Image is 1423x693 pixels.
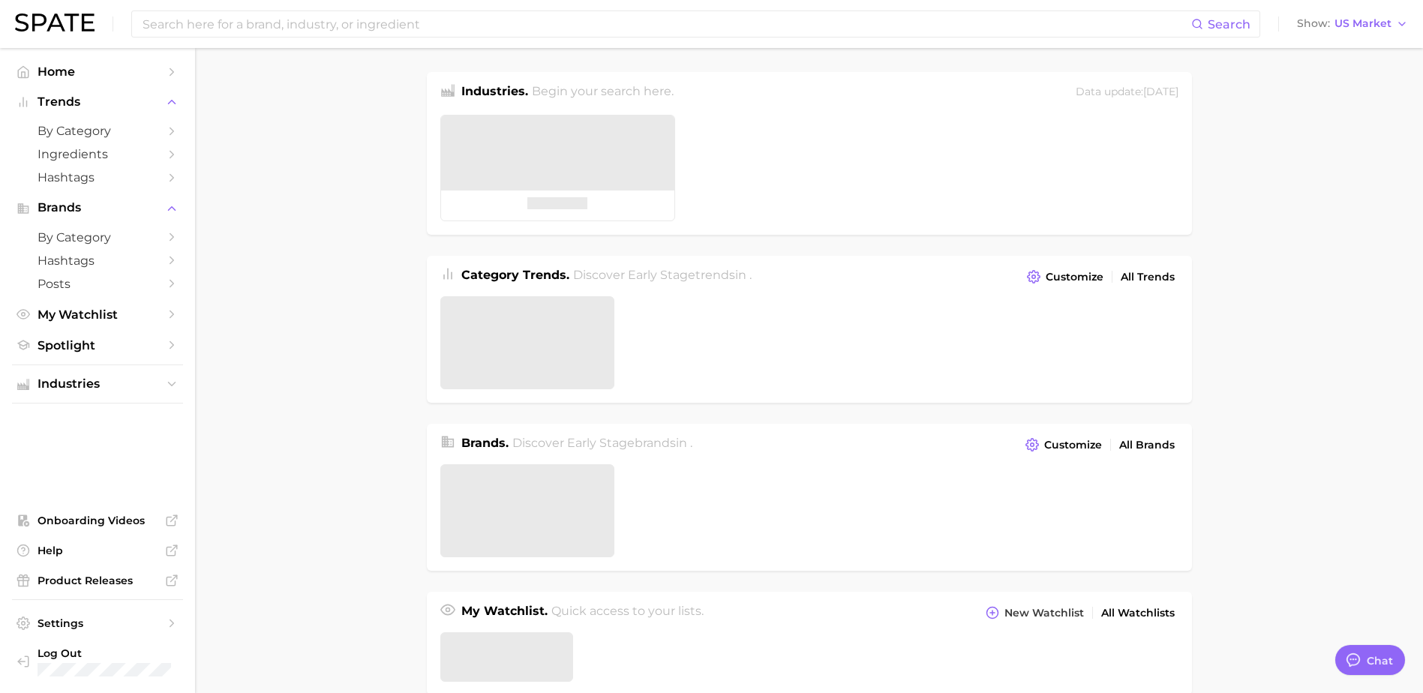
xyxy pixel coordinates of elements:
[461,436,509,450] span: Brands .
[38,338,158,352] span: Spotlight
[12,509,183,532] a: Onboarding Videos
[12,226,183,249] a: by Category
[12,303,183,326] a: My Watchlist
[1119,439,1175,451] span: All Brands
[38,253,158,268] span: Hashtags
[512,436,692,450] span: Discover Early Stage brands in .
[12,539,183,562] a: Help
[12,119,183,142] a: by Category
[1023,266,1106,287] button: Customize
[573,268,752,282] span: Discover Early Stage trends in .
[1022,434,1105,455] button: Customize
[38,574,158,587] span: Product Releases
[532,82,674,103] h2: Begin your search here.
[38,201,158,214] span: Brands
[38,646,230,660] span: Log Out
[12,334,183,357] a: Spotlight
[141,11,1191,37] input: Search here for a brand, industry, or ingredient
[1044,439,1102,451] span: Customize
[1121,271,1175,283] span: All Trends
[12,142,183,166] a: Ingredients
[1076,82,1178,103] div: Data update: [DATE]
[38,230,158,244] span: by Category
[15,13,95,31] img: SPATE
[12,612,183,634] a: Settings
[1101,607,1175,619] span: All Watchlists
[12,249,183,272] a: Hashtags
[38,616,158,630] span: Settings
[38,95,158,109] span: Trends
[38,147,158,161] span: Ingredients
[12,60,183,83] a: Home
[1334,19,1391,28] span: US Market
[1004,607,1084,619] span: New Watchlist
[1208,17,1250,31] span: Search
[38,124,158,138] span: by Category
[12,373,183,395] button: Industries
[38,307,158,322] span: My Watchlist
[12,196,183,219] button: Brands
[1293,14,1412,34] button: ShowUS Market
[38,514,158,527] span: Onboarding Videos
[982,602,1087,623] button: New Watchlist
[1046,271,1103,283] span: Customize
[461,268,569,282] span: Category Trends .
[1097,603,1178,623] a: All Watchlists
[38,277,158,291] span: Posts
[12,272,183,295] a: Posts
[12,569,183,592] a: Product Releases
[38,170,158,184] span: Hashtags
[12,91,183,113] button: Trends
[38,544,158,557] span: Help
[12,166,183,189] a: Hashtags
[38,377,158,391] span: Industries
[38,64,158,79] span: Home
[12,642,183,681] a: Log out. Currently logged in with e-mail michael.manket@voyantbeauty.com.
[461,82,528,103] h1: Industries.
[1117,267,1178,287] a: All Trends
[551,602,704,623] h2: Quick access to your lists.
[1297,19,1330,28] span: Show
[1115,435,1178,455] a: All Brands
[461,602,548,623] h1: My Watchlist.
